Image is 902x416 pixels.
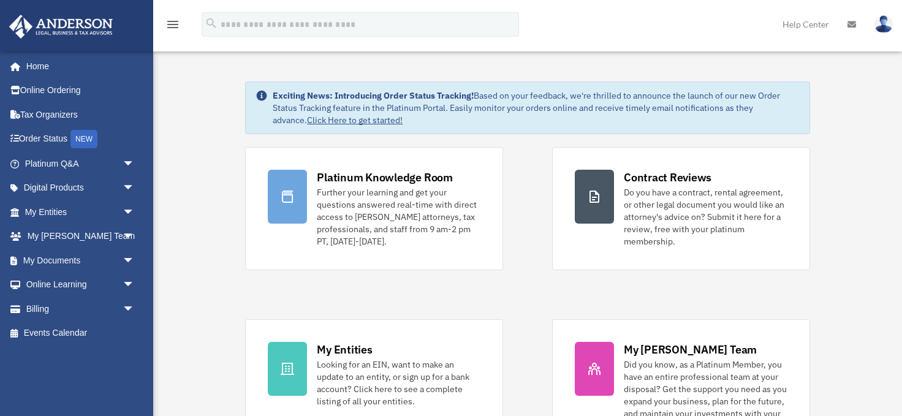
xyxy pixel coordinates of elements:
[9,200,153,224] a: My Entitiesarrow_drop_down
[552,147,810,270] a: Contract Reviews Do you have a contract, rental agreement, or other legal document you would like...
[70,130,97,148] div: NEW
[9,54,147,78] a: Home
[245,147,503,270] a: Platinum Knowledge Room Further your learning and get your questions answered real-time with dire...
[165,21,180,32] a: menu
[6,15,116,39] img: Anderson Advisors Platinum Portal
[317,186,480,248] div: Further your learning and get your questions answered real-time with direct access to [PERSON_NAM...
[9,248,153,273] a: My Documentsarrow_drop_down
[9,176,153,200] a: Digital Productsarrow_drop_down
[9,224,153,249] a: My [PERSON_NAME] Teamarrow_drop_down
[9,273,153,297] a: Online Learningarrow_drop_down
[9,102,153,127] a: Tax Organizers
[307,115,403,126] a: Click Here to get started!
[624,342,757,357] div: My [PERSON_NAME] Team
[123,176,147,201] span: arrow_drop_down
[9,151,153,176] a: Platinum Q&Aarrow_drop_down
[273,90,474,101] strong: Exciting News: Introducing Order Status Tracking!
[123,224,147,249] span: arrow_drop_down
[123,151,147,176] span: arrow_drop_down
[317,170,453,185] div: Platinum Knowledge Room
[317,342,372,357] div: My Entities
[9,321,153,346] a: Events Calendar
[317,358,480,407] div: Looking for an EIN, want to make an update to an entity, or sign up for a bank account? Click her...
[624,170,711,185] div: Contract Reviews
[9,78,153,103] a: Online Ordering
[123,248,147,273] span: arrow_drop_down
[123,273,147,298] span: arrow_drop_down
[624,186,787,248] div: Do you have a contract, rental agreement, or other legal document you would like an attorney's ad...
[9,127,153,152] a: Order StatusNEW
[123,297,147,322] span: arrow_drop_down
[874,15,893,33] img: User Pic
[273,89,800,126] div: Based on your feedback, we're thrilled to announce the launch of our new Order Status Tracking fe...
[9,297,153,321] a: Billingarrow_drop_down
[123,200,147,225] span: arrow_drop_down
[165,17,180,32] i: menu
[205,17,218,30] i: search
